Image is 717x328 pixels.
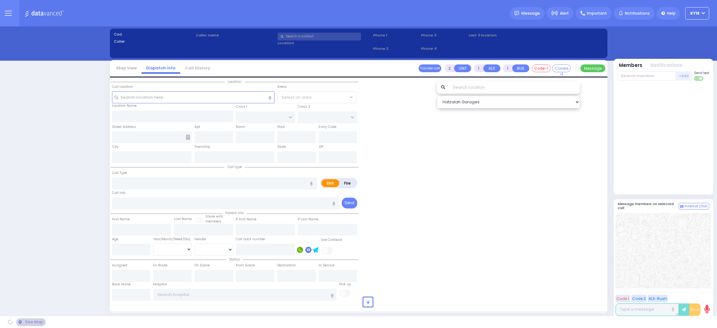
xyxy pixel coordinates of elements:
[16,318,45,326] div: See map
[690,11,700,16] span: KY18
[298,104,310,109] label: Cross 2
[153,237,192,242] div: Year/Month/Week/Day
[319,124,336,129] label: Entry Code
[580,64,605,72] button: Message
[112,124,136,129] label: Street Address
[587,11,607,16] span: Important
[114,32,194,37] label: Cad:
[298,217,318,222] label: P Last Name
[277,84,287,89] label: Areas
[194,237,206,242] label: Gender
[194,124,200,129] label: Apt
[226,257,243,262] span: Status
[114,39,194,44] label: Caller:
[421,33,467,38] span: Phone 3
[278,40,371,46] label: Location
[180,65,215,71] a: Call History
[174,217,192,222] label: Last Name
[321,237,342,242] label: Use Callback
[112,144,119,149] label: City
[236,237,265,242] label: Call back number
[236,104,247,109] label: Cross 1
[532,64,551,72] button: Code-1
[153,263,167,268] label: En Route
[278,33,361,40] input: Search a contact
[112,237,118,242] label: Age
[112,263,127,268] label: Assigned
[618,202,679,210] h5: Message members on selected call
[319,144,323,149] label: ZIP
[194,263,210,268] label: On Scene
[419,64,441,72] button: Transfer call
[483,64,500,72] button: ALS
[631,295,647,302] button: Code 2
[319,263,335,268] label: In Service
[512,64,529,72] button: BUS
[469,33,536,38] label: Last 3 location
[421,46,467,51] span: Phone 4
[112,217,130,222] label: First Name
[342,198,357,209] button: Send
[112,91,274,103] input: Search location here
[112,282,131,287] label: Back Home
[112,84,133,89] label: Call Location
[679,203,709,210] button: Internal Chat
[454,64,471,72] button: UNIT
[25,9,66,17] img: Logo
[205,219,221,224] span: members
[618,71,676,81] input: Search member
[277,144,286,149] label: State
[694,71,709,75] span: Send text
[339,179,356,187] label: Fire
[153,289,336,301] input: Search hospital
[225,79,245,84] span: Location
[186,135,190,140] span: Other building occupants
[521,10,540,16] span: Message
[373,33,419,38] span: Phone 1
[560,11,569,16] span: Alert
[277,263,296,268] label: Destination
[373,46,419,51] span: Phone 2
[112,171,127,176] label: Call Type
[142,65,180,71] a: Dispatch info
[222,211,247,215] span: Patient info
[449,81,580,94] input: Search location
[196,33,276,38] label: Caller name
[321,179,340,187] label: EMS
[552,64,571,72] button: Covered
[277,124,285,129] label: Floor
[194,144,210,149] label: Township
[694,75,704,82] label: Turn off text
[112,190,125,195] label: Call Info
[236,217,256,222] label: P First Name
[112,103,137,108] label: Location Name
[650,62,682,69] button: Notifications
[667,11,676,16] span: Help
[680,205,683,208] img: comment-alt.png
[236,263,255,268] label: From Scene
[619,62,642,69] button: Members
[685,204,708,209] span: Internal Chat
[236,124,245,129] label: Room
[625,11,650,16] span: Notifications
[339,282,351,287] label: Pick up
[205,214,223,219] small: Share with
[282,94,312,101] span: Select an area
[112,65,142,71] a: Map View
[648,295,668,302] button: ALS-Rush
[685,7,709,20] button: KY18
[616,295,630,302] button: Code 1
[153,282,167,287] label: Hospital
[514,11,519,16] img: message.svg
[224,165,245,169] span: Call type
